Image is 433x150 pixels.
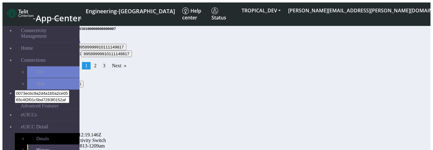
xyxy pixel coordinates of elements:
a: Connectivity Management [15,25,80,42]
a: Details [27,133,80,144]
ul: Pagination [41,62,346,69]
button: 89589999910111149817 [81,51,132,57]
span: 3 [103,63,105,68]
a: Your current platform instance [85,5,175,16]
a: Map [27,78,80,90]
span: Advanced Features [21,103,59,109]
span: Connections [21,57,46,63]
span: 89589999910111149817 [84,52,129,56]
div: Bulk: Connectivity Switch [53,138,346,143]
div: 20 [41,81,346,87]
a: List [27,66,80,78]
span: List [36,69,43,75]
img: knowledge.svg [182,7,189,14]
span: Status [211,7,226,21]
span: App Center [36,12,81,24]
a: App Center [7,7,80,22]
span: Help center [182,7,201,21]
h5: EID: 89033024103401150100000000000007 [41,26,346,31]
span: eUICC Detail [21,124,48,130]
span: Engineering-[GEOGRAPHIC_DATA] [86,7,175,15]
a: eUICC Detail [15,121,80,133]
a: eUICCs [15,109,80,121]
img: status.svg [211,7,218,14]
span: 2 [94,63,96,68]
div: TEST_20250813-1209am [53,143,346,149]
a: Help center [180,5,209,23]
div: [DATE]T04:12:19.146Z [53,132,346,138]
button: TROPICAL_DEV [238,5,284,16]
a: Status [209,5,238,23]
span: 1 [85,63,88,68]
button: 89589999910111149817 [76,44,126,50]
span: 89589999910111149817 [78,45,124,49]
a: Connections [15,54,80,66]
span: Fallback ICCID: [41,50,81,56]
img: logo-telit-cinterion-gw-new.png [7,8,33,18]
span: Map [36,81,44,86]
a: Next page [109,62,129,69]
a: Home [15,42,80,54]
